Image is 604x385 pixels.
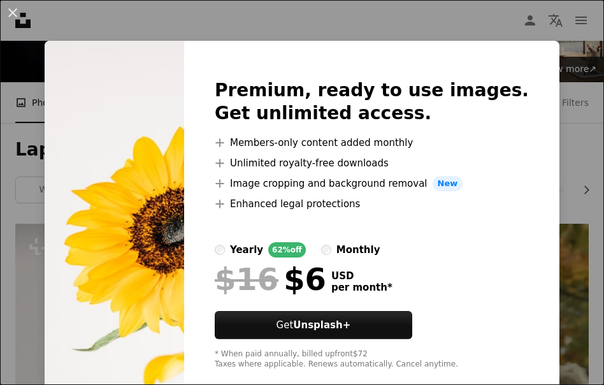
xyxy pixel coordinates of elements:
[293,319,350,331] strong: Unsplash+
[215,311,412,339] button: GetUnsplash+
[230,242,263,258] div: yearly
[433,176,463,191] span: New
[215,263,278,296] span: $16
[215,135,529,150] li: Members-only content added monthly
[215,196,529,212] li: Enhanced legal protections
[215,176,529,191] li: Image cropping and background removal
[215,245,225,255] input: yearly62%off
[215,79,529,125] h2: Premium, ready to use images. Get unlimited access.
[321,245,331,255] input: monthly
[336,242,380,258] div: monthly
[331,282,392,293] span: per month *
[268,242,306,258] div: 62% off
[331,270,392,282] span: USD
[215,156,529,171] li: Unlimited royalty-free downloads
[215,263,326,296] div: $6
[215,349,529,370] div: * When paid annually, billed upfront $72 Taxes where applicable. Renews automatically. Cancel any...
